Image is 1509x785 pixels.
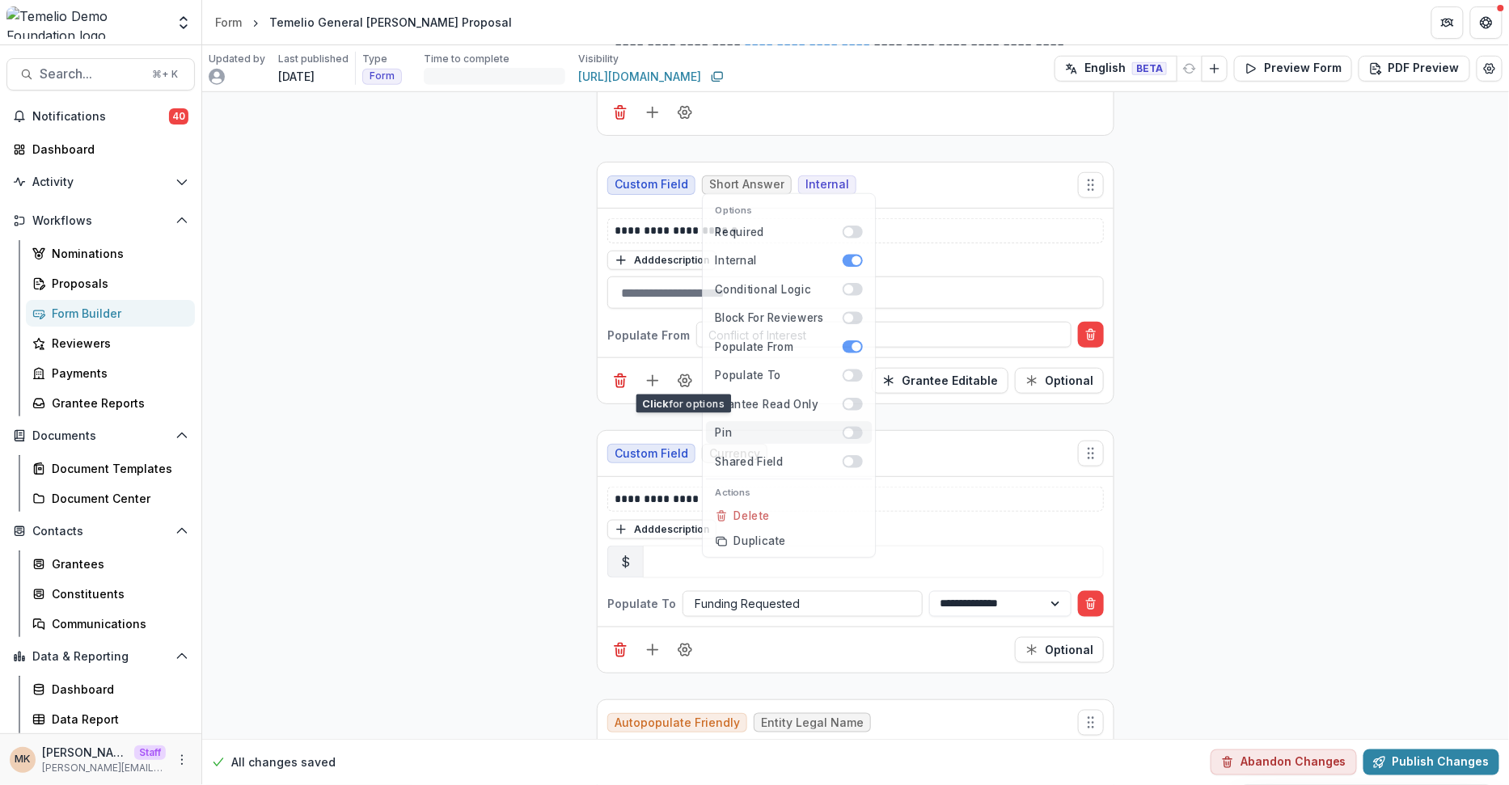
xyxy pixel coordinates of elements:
[805,178,849,192] span: Internal
[615,716,740,730] span: Autopopulate Friendly
[209,69,225,85] svg: avatar
[1211,749,1357,775] button: Abandon Changes
[6,103,195,129] button: Notifications40
[716,486,863,500] p: Actions
[26,580,195,607] a: Constituents
[26,360,195,386] a: Payments
[607,99,633,125] button: Delete field
[716,395,843,411] div: Grantee Read Only
[52,335,182,352] div: Reviewers
[6,6,166,39] img: Temelio Demo Foundation logo
[26,551,195,577] a: Grantees
[32,110,169,124] span: Notifications
[209,52,265,66] p: Updated by
[640,99,666,125] button: Add field
[149,65,181,83] div: ⌘ + K
[231,754,336,771] p: All changes saved
[1234,56,1352,82] button: Preview Form
[26,390,195,416] a: Grantee Reports
[1078,322,1104,348] button: Delete condition
[716,252,843,268] div: Internal
[52,275,182,292] div: Proposals
[607,520,716,539] button: Adddescription
[169,108,188,125] span: 40
[40,66,142,82] span: Search...
[52,555,182,572] div: Grantees
[52,460,182,477] div: Document Templates
[42,761,166,775] p: [PERSON_NAME][EMAIL_ADDRESS][DOMAIN_NAME]
[672,637,698,663] button: Field Settings
[209,11,518,34] nav: breadcrumb
[26,706,195,732] a: Data Report
[26,270,195,297] a: Proposals
[607,595,676,612] p: Populate To
[6,58,195,91] button: Search...
[26,485,195,512] a: Document Center
[370,70,395,82] span: Form
[1078,172,1104,198] button: Move field
[362,52,387,66] p: Type
[42,744,128,761] p: [PERSON_NAME]
[1078,441,1104,466] button: Move field
[269,14,512,31] div: Temelio General [PERSON_NAME] Proposal
[172,6,195,39] button: Open entity switcher
[761,716,864,730] span: Entity Legal Name
[1078,710,1104,736] button: Move field
[6,169,195,195] button: Open Activity
[26,300,195,327] a: Form Builder
[215,14,242,31] div: Form
[640,368,666,394] button: Add field
[209,11,248,34] a: Form
[1470,6,1503,39] button: Get Help
[716,424,843,441] div: Pin
[1055,56,1177,82] button: English BETA
[1015,637,1104,663] button: Required
[52,365,182,382] div: Payments
[578,68,701,85] a: [URL][DOMAIN_NAME]
[709,178,784,192] span: Short Answer
[26,610,195,637] a: Communications
[716,203,863,217] p: Options
[640,637,666,663] button: Add field
[1202,56,1228,82] button: Add Language
[26,240,195,267] a: Nominations
[26,455,195,482] a: Document Templates
[172,750,192,770] button: More
[6,518,195,544] button: Open Contacts
[32,429,169,443] span: Documents
[52,395,182,411] div: Grantee Reports
[32,175,169,189] span: Activity
[607,327,690,344] p: Populate From
[52,585,182,602] div: Constituents
[1078,591,1104,617] button: Delete condition
[706,503,872,529] button: Delete
[26,676,195,703] a: Dashboard
[6,208,195,234] button: Open Workflows
[52,305,182,322] div: Form Builder
[15,754,31,765] div: Maya Kuppermann
[424,52,509,66] p: Time to complete
[1015,368,1104,394] button: Required
[52,615,182,632] div: Communications
[32,525,169,538] span: Contacts
[1431,6,1464,39] button: Partners
[1177,56,1203,82] button: Refresh Translation
[716,310,843,326] div: Block For Reviewers
[716,453,843,469] div: Shared Field
[607,637,633,663] button: Delete field
[278,52,349,66] p: Last published
[615,447,688,461] span: Custom Field
[716,223,843,239] div: Required
[26,330,195,357] a: Reviewers
[52,711,182,728] div: Data Report
[52,490,182,507] div: Document Center
[706,529,872,555] button: Duplicate
[716,281,843,297] div: Conditional Logic
[672,99,698,125] button: Field Settings
[32,650,169,664] span: Data & Reporting
[52,681,182,698] div: Dashboard
[6,423,195,449] button: Open Documents
[708,67,727,87] button: Copy link
[52,245,182,262] div: Nominations
[716,338,843,354] div: Populate From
